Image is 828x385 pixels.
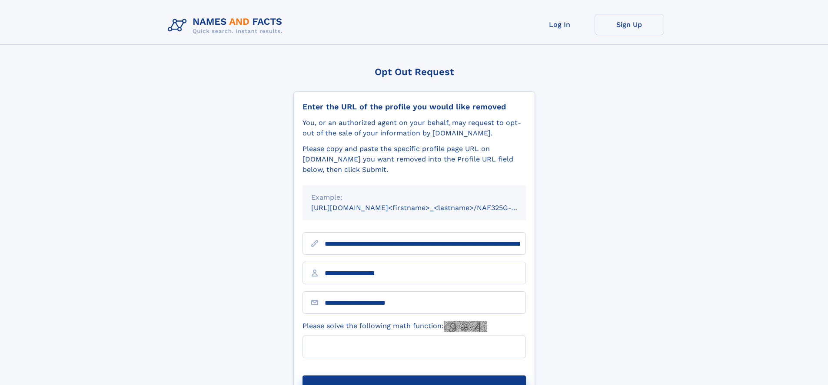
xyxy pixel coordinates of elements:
div: Opt Out Request [293,66,535,77]
img: Logo Names and Facts [164,14,289,37]
div: Please copy and paste the specific profile page URL on [DOMAIN_NAME] you want removed into the Pr... [303,144,526,175]
div: Example: [311,192,517,203]
div: Enter the URL of the profile you would like removed [303,102,526,112]
div: You, or an authorized agent on your behalf, may request to opt-out of the sale of your informatio... [303,118,526,138]
a: Log In [525,14,595,35]
small: [URL][DOMAIN_NAME]<firstname>_<lastname>/NAF325G-xxxxxxxx [311,204,542,212]
label: Please solve the following math function: [303,321,487,332]
a: Sign Up [595,14,664,35]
